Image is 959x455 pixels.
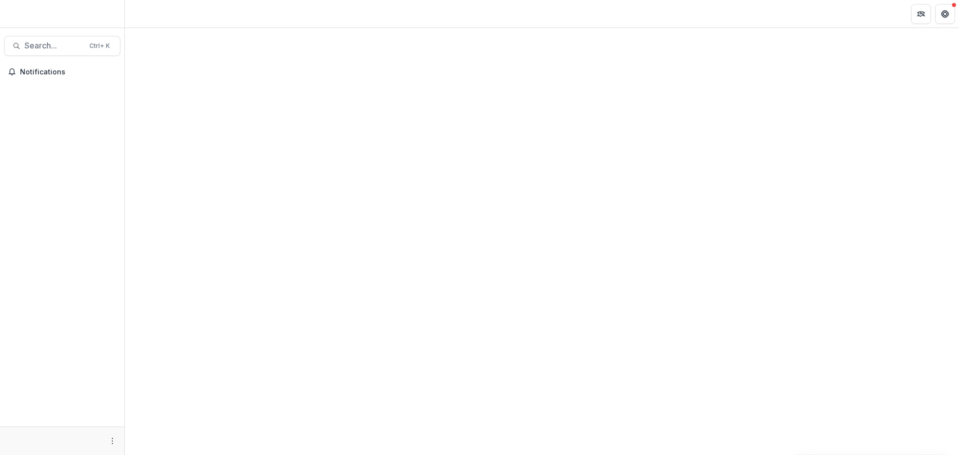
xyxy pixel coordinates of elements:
[4,64,120,80] button: Notifications
[20,68,116,76] span: Notifications
[106,435,118,447] button: More
[87,40,112,51] div: Ctrl + K
[24,41,83,50] span: Search...
[911,4,931,24] button: Partners
[129,6,171,21] nav: breadcrumb
[935,4,955,24] button: Get Help
[4,36,120,56] button: Search...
